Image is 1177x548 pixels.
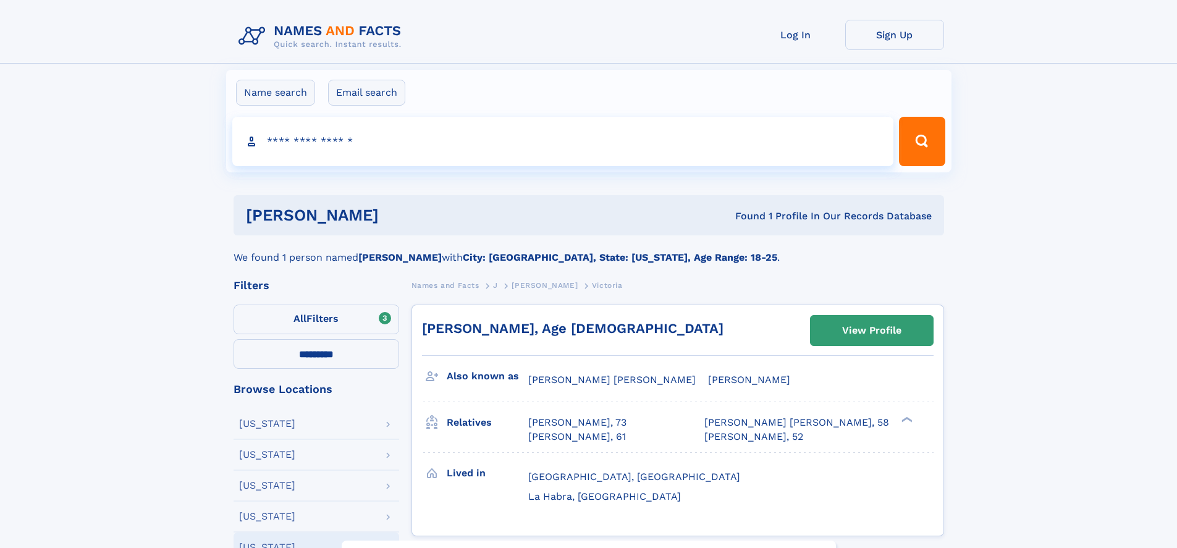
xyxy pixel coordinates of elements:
[493,281,498,290] span: J
[239,481,295,491] div: [US_STATE]
[528,491,681,502] span: La Habra, [GEOGRAPHIC_DATA]
[493,277,498,293] a: J
[422,321,723,336] a: [PERSON_NAME], Age [DEMOGRAPHIC_DATA]
[557,209,932,223] div: Found 1 Profile In Our Records Database
[512,277,578,293] a: [PERSON_NAME]
[845,20,944,50] a: Sign Up
[811,316,933,345] a: View Profile
[328,80,405,106] label: Email search
[528,416,626,429] a: [PERSON_NAME], 73
[512,281,578,290] span: [PERSON_NAME]
[234,384,399,395] div: Browse Locations
[592,281,623,290] span: Victoria
[234,305,399,334] label: Filters
[293,313,306,324] span: All
[358,251,442,263] b: [PERSON_NAME]
[463,251,777,263] b: City: [GEOGRAPHIC_DATA], State: [US_STATE], Age Range: 18-25
[528,430,626,444] a: [PERSON_NAME], 61
[411,277,479,293] a: Names and Facts
[239,450,295,460] div: [US_STATE]
[842,316,901,345] div: View Profile
[234,235,944,265] div: We found 1 person named with .
[447,412,528,433] h3: Relatives
[239,419,295,429] div: [US_STATE]
[239,512,295,521] div: [US_STATE]
[447,366,528,387] h3: Also known as
[246,208,557,223] h1: [PERSON_NAME]
[234,20,411,53] img: Logo Names and Facts
[528,374,696,386] span: [PERSON_NAME] [PERSON_NAME]
[746,20,845,50] a: Log In
[447,463,528,484] h3: Lived in
[234,280,399,291] div: Filters
[236,80,315,106] label: Name search
[704,430,803,444] a: [PERSON_NAME], 52
[898,416,913,424] div: ❯
[528,471,740,483] span: [GEOGRAPHIC_DATA], [GEOGRAPHIC_DATA]
[899,117,945,166] button: Search Button
[232,117,894,166] input: search input
[708,374,790,386] span: [PERSON_NAME]
[704,416,889,429] a: [PERSON_NAME] [PERSON_NAME], 58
